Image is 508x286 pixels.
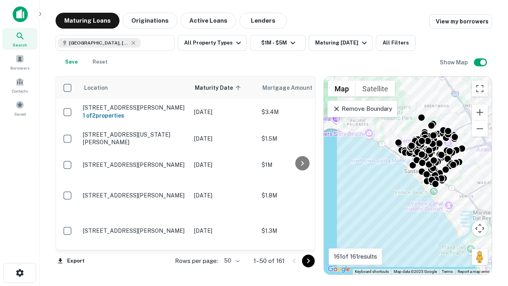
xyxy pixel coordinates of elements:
p: [DATE] [194,108,254,116]
button: Drag Pegman onto the map to open Street View [472,249,488,265]
p: [STREET_ADDRESS][PERSON_NAME] [83,161,186,168]
button: Go to next page [302,255,315,267]
span: [GEOGRAPHIC_DATA], [GEOGRAPHIC_DATA], [GEOGRAPHIC_DATA] [69,39,129,46]
span: Location [84,83,108,93]
p: [STREET_ADDRESS][PERSON_NAME] [83,104,186,111]
img: Google [326,264,352,274]
button: All Filters [376,35,416,51]
button: All Property Types [178,35,247,51]
button: Lenders [239,13,287,29]
a: Search [2,28,37,50]
h6: 1 of 2 properties [83,111,186,120]
button: Zoom in [472,104,488,120]
iframe: Chat Widget [468,197,508,235]
button: Originations [123,13,177,29]
button: Active Loans [181,13,236,29]
span: Map data ©2025 Google [394,269,437,274]
p: $1.3M [262,226,341,235]
button: $1M - $5M [250,35,306,51]
a: Report a map error [458,269,489,274]
p: Rows per page: [175,256,218,266]
a: Contacts [2,74,37,96]
p: [DATE] [194,191,254,200]
p: $3.4M [262,108,341,116]
button: Zoom out [472,121,488,137]
p: Remove Boundary [333,104,392,114]
span: Search [13,42,27,48]
p: $1.5M [262,134,341,143]
h6: Show Map [440,58,469,67]
a: Terms (opens in new tab) [442,269,453,274]
div: Maturing [DATE] [315,38,369,48]
p: [STREET_ADDRESS][PERSON_NAME] [83,227,186,234]
span: Mortgage Amount [262,83,323,93]
button: Toggle fullscreen view [472,81,488,97]
p: [DATE] [194,160,254,169]
p: 1–50 of 161 [254,256,285,266]
th: Location [79,77,190,99]
span: Contacts [12,88,28,94]
a: Open this area in Google Maps (opens a new window) [326,264,352,274]
button: Keyboard shortcuts [355,269,389,274]
button: Export [56,255,87,267]
th: Mortgage Amount [258,77,345,99]
button: Save your search to get updates of matches that match your search criteria. [59,54,84,70]
img: capitalize-icon.png [13,6,28,22]
button: Show street map [328,81,356,97]
button: Maturing [DATE] [309,35,373,51]
span: Maturity Date [195,83,243,93]
p: [STREET_ADDRESS][PERSON_NAME] [83,192,186,199]
div: 0 0 [324,77,492,274]
a: Borrowers [2,51,37,73]
button: Reset [87,54,113,70]
a: View my borrowers [429,14,492,29]
div: 50 [221,255,241,267]
button: Maturing Loans [56,13,119,29]
th: Maturity Date [190,77,258,99]
span: Saved [14,111,26,117]
p: [DATE] [194,226,254,235]
p: [STREET_ADDRESS][US_STATE][PERSON_NAME] [83,131,186,145]
p: 161 of 161 results [334,252,377,261]
p: $1M [262,160,341,169]
button: Show satellite imagery [356,81,395,97]
a: Saved [2,97,37,119]
p: $1.8M [262,191,341,200]
p: [DATE] [194,134,254,143]
span: Borrowers [10,65,29,71]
